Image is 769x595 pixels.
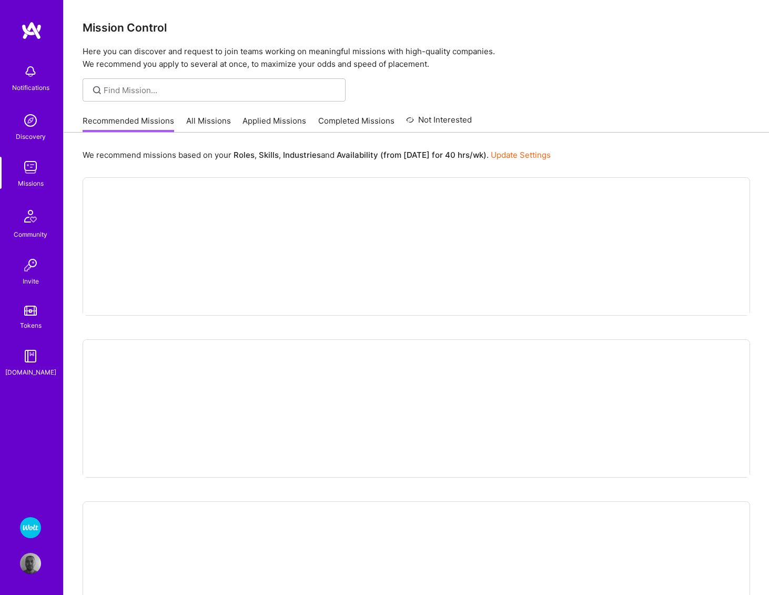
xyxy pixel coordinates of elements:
[83,45,750,70] p: Here you can discover and request to join teams working on meaningful missions with high-quality ...
[20,157,41,178] img: teamwork
[23,276,39,287] div: Invite
[283,150,321,160] b: Industries
[20,255,41,276] img: Invite
[24,306,37,316] img: tokens
[83,115,174,133] a: Recommended Missions
[12,82,49,93] div: Notifications
[20,61,41,82] img: bell
[406,114,472,133] a: Not Interested
[14,229,47,240] div: Community
[83,149,551,160] p: We recommend missions based on your , , and .
[234,150,255,160] b: Roles
[16,131,46,142] div: Discovery
[5,367,56,378] div: [DOMAIN_NAME]
[20,320,42,331] div: Tokens
[20,517,41,538] img: Wolt - Fintech: Payments Expansion Team
[186,115,231,133] a: All Missions
[337,150,487,160] b: Availability (from [DATE] for 40 hrs/wk)
[17,517,44,538] a: Wolt - Fintech: Payments Expansion Team
[242,115,306,133] a: Applied Missions
[83,21,750,34] h3: Mission Control
[20,110,41,131] img: discovery
[18,178,44,189] div: Missions
[18,204,43,229] img: Community
[20,346,41,367] img: guide book
[318,115,394,133] a: Completed Missions
[491,150,551,160] a: Update Settings
[20,553,41,574] img: User Avatar
[259,150,279,160] b: Skills
[104,85,338,96] input: Find Mission...
[91,84,103,96] i: icon SearchGrey
[17,553,44,574] a: User Avatar
[21,21,42,40] img: logo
